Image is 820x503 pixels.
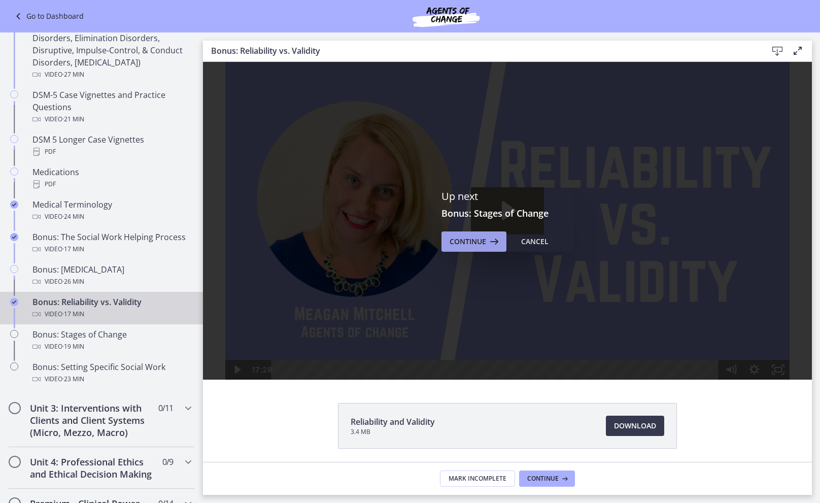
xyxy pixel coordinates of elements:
div: Cancel [521,236,549,248]
h2: Unit 4: Professional Ethics and Ethical Decision Making [30,456,154,480]
div: Bonus: Stages of Change [32,328,191,353]
div: Video [32,113,191,125]
button: Fullscreen [563,298,587,318]
a: Go to Dashboard [12,10,84,22]
button: Mark Incomplete [440,471,515,487]
div: Bonus: [MEDICAL_DATA] [32,263,191,288]
div: Medical Terminology [32,198,191,223]
img: Agents of Change [385,4,507,28]
div: DSM 5 Longer Case Vignettes [32,133,191,158]
div: Playbar [77,298,510,318]
button: Continue [441,231,506,252]
span: 0 / 9 [162,456,173,468]
p: Up next [441,190,573,203]
span: 0 / 11 [158,402,173,414]
div: Video [32,243,191,255]
span: · 21 min [62,113,84,125]
h3: Bonus: Reliability vs. Validity [211,45,751,57]
h2: Unit 3: Interventions with Clients and Client Systems (Micro, Mezzo, Macro) [30,402,154,439]
span: Download [614,420,656,432]
span: Reliability and Validity [351,416,435,428]
span: · 17 min [62,308,84,320]
span: · 27 min [62,69,84,81]
span: Continue [450,236,486,248]
div: Bonus: Reliability vs. Validity [32,296,191,320]
div: Video [32,276,191,288]
div: Medications [32,166,191,190]
span: 3.4 MB [351,428,435,436]
div: DSM-5 Case Vignettes and Practice Questions [32,89,191,125]
button: Cancel [513,231,557,252]
button: Play Video [22,298,46,318]
div: Video [32,69,191,81]
div: PDF [32,178,191,190]
h3: Bonus: Stages of Change [441,207,573,219]
i: Completed [10,200,18,209]
span: · 23 min [62,373,84,385]
div: Video [32,308,191,320]
i: Completed [10,298,18,306]
a: Download [606,416,664,436]
div: Bonus: Setting Specific Social Work [32,361,191,385]
span: · 17 min [62,243,84,255]
i: Completed [10,233,18,241]
span: Mark Incomplete [449,475,506,483]
span: Continue [527,475,559,483]
div: PDF [32,146,191,158]
span: · 19 min [62,341,84,353]
button: Mute [516,298,539,318]
div: Video [32,341,191,353]
div: Video [32,373,191,385]
div: DSM 5 - Part 4 (Feeding & Eating Disorders, Elimination Disorders, Disruptive, Impulse-Control, &... [32,20,191,81]
button: Continue [519,471,575,487]
span: · 24 min [62,211,84,223]
div: Video [32,211,191,223]
span: · 26 min [62,276,84,288]
button: Show settings menu [540,298,563,318]
button: Play Video: cls55igrkbac72sj7790.mp4 [268,125,341,173]
div: Bonus: The Social Work Helping Process [32,231,191,255]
